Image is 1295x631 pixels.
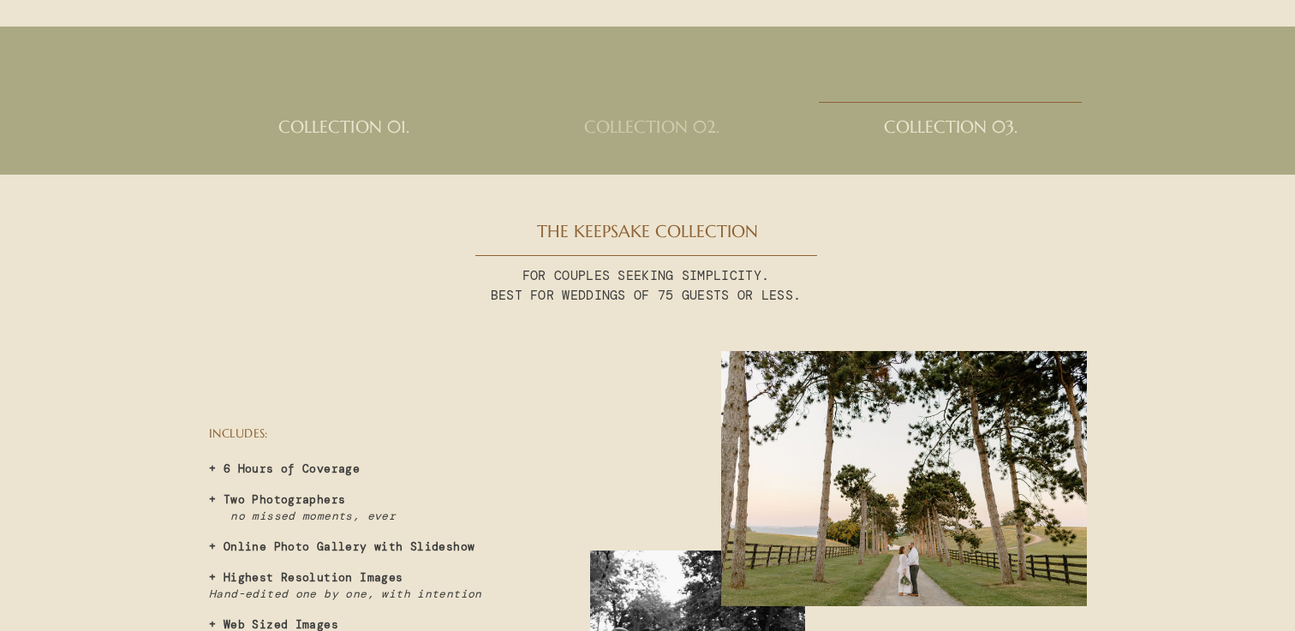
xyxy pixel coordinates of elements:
b: + 6 Hours of Coverage [209,461,360,476]
a: collection 02. [554,117,749,152]
b: + Two Photographers [209,492,345,507]
a: collection 03. [853,117,1048,152]
a: collection 01. [252,117,436,152]
h2: THE KEEPSAKE COLLECTION [528,222,767,243]
i: Hand-edited one by one, with intention [209,586,482,601]
p: INCLUDES: [209,426,458,443]
p: FOR COUPLES SEEKING SIMPLICITY. BEST FOR WEDDINGS OF 75 GUESTS OR LESS. [429,266,862,313]
i: no missed moments, ever [230,509,396,523]
b: + Online Photo Gallery with Slideshow [209,539,474,554]
b: + Highest Resolution Images [209,570,403,585]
